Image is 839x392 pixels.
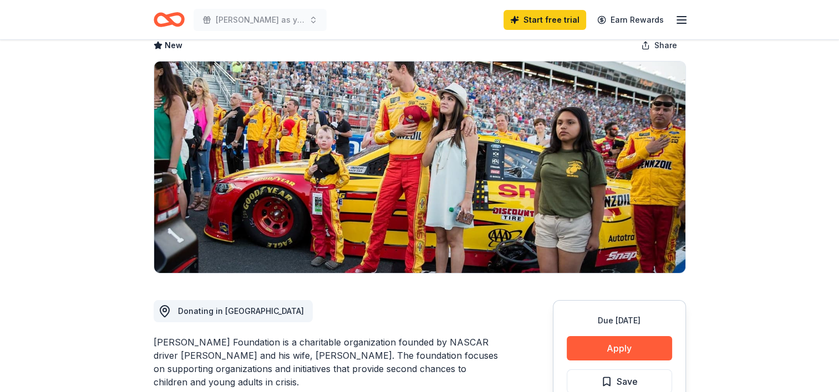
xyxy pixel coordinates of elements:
span: Share [654,39,677,52]
img: Image for Joey Logano Foundation [154,61,685,273]
span: Save [617,374,638,389]
a: Home [154,7,185,33]
div: [PERSON_NAME] Foundation is a charitable organization founded by NASCAR driver [PERSON_NAME] and ... [154,336,500,389]
button: Share [632,34,686,56]
span: Donating in [GEOGRAPHIC_DATA] [178,306,304,316]
button: [PERSON_NAME] as you learn golf and racquet sport tournament [194,9,327,31]
a: Start free trial [504,10,586,30]
div: Due [DATE] [567,314,672,327]
button: Apply [567,336,672,360]
a: Earn Rewards [591,10,670,30]
span: New [165,39,182,52]
span: [PERSON_NAME] as you learn golf and racquet sport tournament [216,13,304,27]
